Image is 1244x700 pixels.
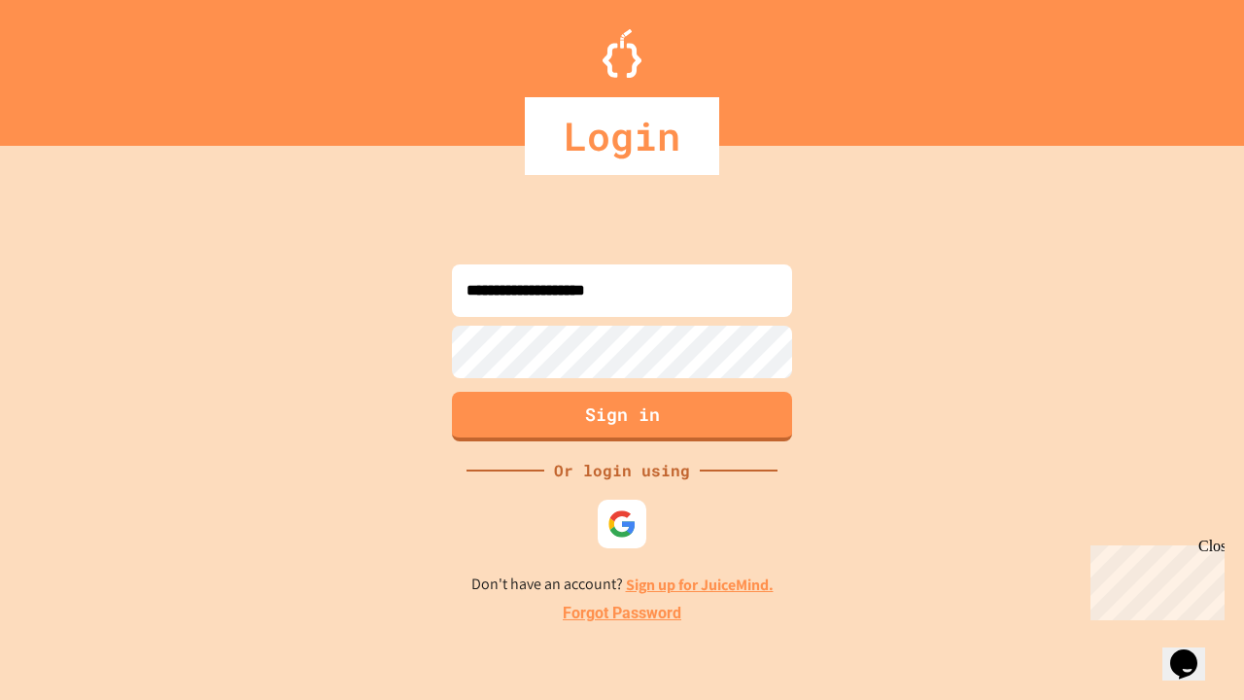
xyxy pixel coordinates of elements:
iframe: chat widget [1162,622,1225,681]
div: Chat with us now!Close [8,8,134,123]
button: Sign in [452,392,792,441]
img: Logo.svg [603,29,641,78]
div: Login [525,97,719,175]
a: Sign up for JuiceMind. [626,575,774,595]
p: Don't have an account? [471,573,774,597]
div: Or login using [544,459,700,482]
a: Forgot Password [563,602,681,625]
img: google-icon.svg [607,509,637,539]
iframe: chat widget [1083,538,1225,620]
